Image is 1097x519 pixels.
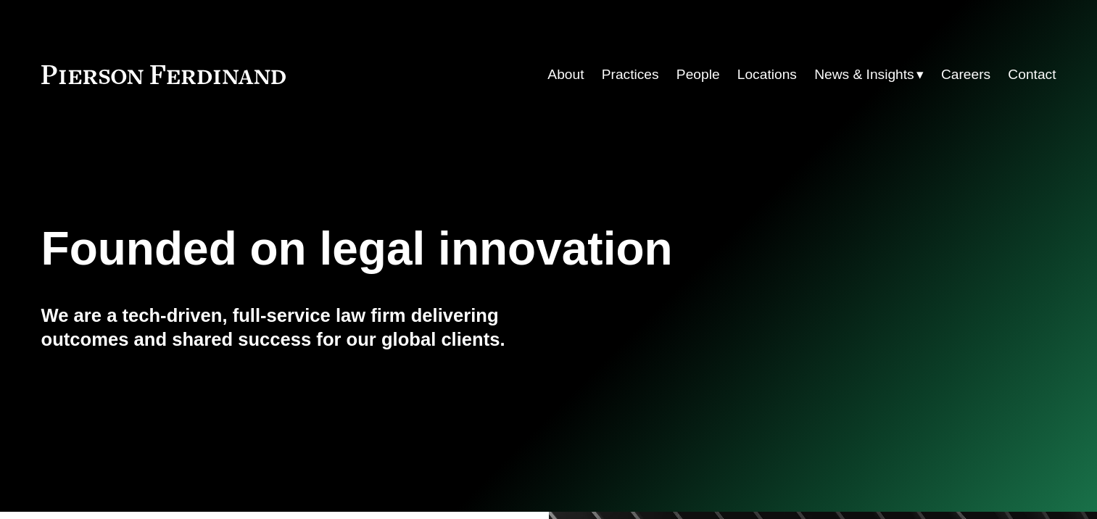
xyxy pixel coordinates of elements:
[41,223,887,275] h1: Founded on legal innovation
[547,61,584,88] a: About
[814,62,914,88] span: News & Insights
[814,61,924,88] a: folder dropdown
[941,61,990,88] a: Careers
[602,61,659,88] a: Practices
[676,61,720,88] a: People
[737,61,797,88] a: Locations
[1008,61,1056,88] a: Contact
[41,304,549,351] h4: We are a tech-driven, full-service law firm delivering outcomes and shared success for our global...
